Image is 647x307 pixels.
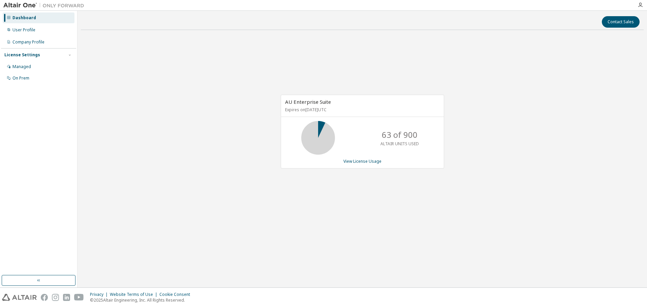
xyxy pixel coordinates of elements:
img: facebook.svg [41,294,48,301]
div: Cookie Consent [159,292,194,297]
button: Contact Sales [602,16,640,28]
div: User Profile [12,27,35,33]
img: linkedin.svg [63,294,70,301]
p: ALTAIR UNITS USED [380,141,419,147]
div: Managed [12,64,31,69]
img: youtube.svg [74,294,84,301]
div: On Prem [12,75,29,81]
div: Privacy [90,292,110,297]
div: Dashboard [12,15,36,21]
a: View License Usage [343,158,381,164]
p: © 2025 Altair Engineering, Inc. All Rights Reserved. [90,297,194,303]
div: License Settings [4,52,40,58]
img: altair_logo.svg [2,294,37,301]
p: Expires on [DATE] UTC [285,107,438,113]
img: Altair One [3,2,88,9]
p: 63 of 900 [382,129,418,141]
div: Website Terms of Use [110,292,159,297]
img: instagram.svg [52,294,59,301]
div: Company Profile [12,39,44,45]
span: AU Enterprise Suite [285,98,331,105]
